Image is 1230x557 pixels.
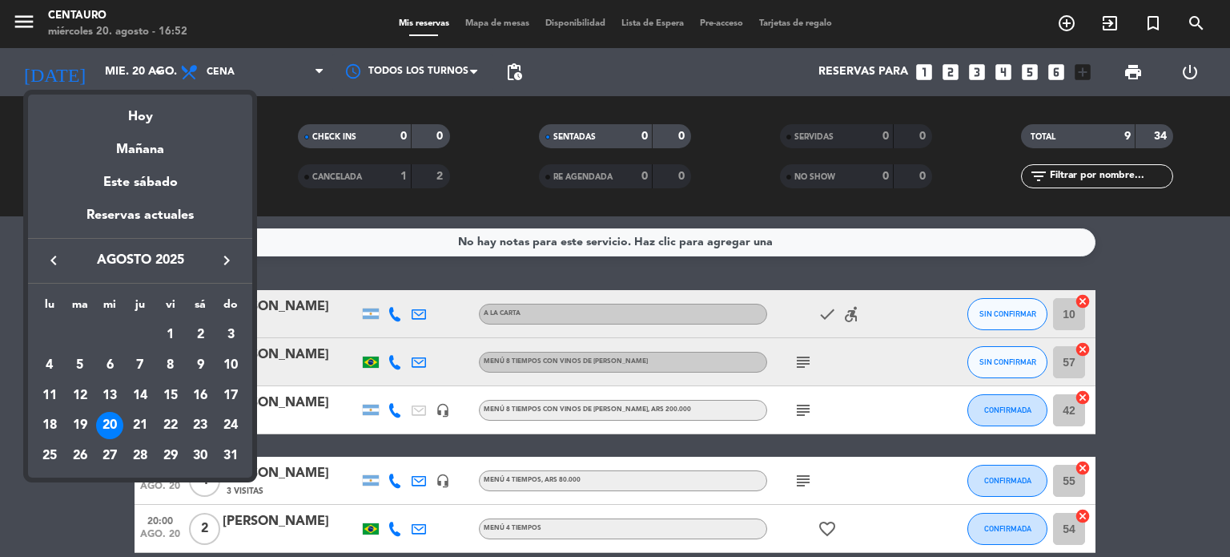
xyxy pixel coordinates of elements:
[186,410,216,441] td: 23 de agosto de 2025
[28,95,252,127] div: Hoy
[187,382,214,410] div: 16
[125,296,155,321] th: jueves
[215,320,246,350] td: 3 de agosto de 2025
[217,321,244,349] div: 3
[155,441,186,471] td: 29 de agosto de 2025
[157,382,184,410] div: 15
[157,321,184,349] div: 1
[36,352,63,379] div: 4
[65,410,95,441] td: 19 de agosto de 2025
[127,412,154,439] div: 21
[68,250,212,271] span: agosto 2025
[34,381,65,411] td: 11 de agosto de 2025
[186,381,216,411] td: 16 de agosto de 2025
[186,320,216,350] td: 2 de agosto de 2025
[94,381,125,411] td: 13 de agosto de 2025
[66,352,94,379] div: 5
[157,442,184,470] div: 29
[96,442,123,470] div: 27
[127,382,154,410] div: 14
[212,250,241,271] button: keyboard_arrow_right
[215,296,246,321] th: domingo
[66,382,94,410] div: 12
[28,127,252,160] div: Mañana
[36,442,63,470] div: 25
[215,350,246,381] td: 10 de agosto de 2025
[187,321,214,349] div: 2
[96,382,123,410] div: 13
[217,251,236,270] i: keyboard_arrow_right
[125,350,155,381] td: 7 de agosto de 2025
[217,382,244,410] div: 17
[36,412,63,439] div: 18
[96,352,123,379] div: 6
[155,296,186,321] th: viernes
[186,441,216,471] td: 30 de agosto de 2025
[65,381,95,411] td: 12 de agosto de 2025
[66,442,94,470] div: 26
[94,350,125,381] td: 6 de agosto de 2025
[187,352,214,379] div: 9
[125,441,155,471] td: 28 de agosto de 2025
[127,352,154,379] div: 7
[65,441,95,471] td: 26 de agosto de 2025
[217,352,244,379] div: 10
[187,442,214,470] div: 30
[44,251,63,270] i: keyboard_arrow_left
[28,205,252,238] div: Reservas actuales
[157,412,184,439] div: 22
[65,350,95,381] td: 5 de agosto de 2025
[217,442,244,470] div: 31
[34,320,155,350] td: AGO.
[125,381,155,411] td: 14 de agosto de 2025
[36,382,63,410] div: 11
[155,320,186,350] td: 1 de agosto de 2025
[155,381,186,411] td: 15 de agosto de 2025
[28,160,252,205] div: Este sábado
[215,410,246,441] td: 24 de agosto de 2025
[39,250,68,271] button: keyboard_arrow_left
[215,381,246,411] td: 17 de agosto de 2025
[94,441,125,471] td: 27 de agosto de 2025
[215,441,246,471] td: 31 de agosto de 2025
[34,350,65,381] td: 4 de agosto de 2025
[65,296,95,321] th: martes
[155,410,186,441] td: 22 de agosto de 2025
[34,441,65,471] td: 25 de agosto de 2025
[187,412,214,439] div: 23
[125,410,155,441] td: 21 de agosto de 2025
[155,350,186,381] td: 8 de agosto de 2025
[66,412,94,439] div: 19
[94,410,125,441] td: 20 de agosto de 2025
[34,296,65,321] th: lunes
[127,442,154,470] div: 28
[186,296,216,321] th: sábado
[94,296,125,321] th: miércoles
[157,352,184,379] div: 8
[34,410,65,441] td: 18 de agosto de 2025
[96,412,123,439] div: 20
[186,350,216,381] td: 9 de agosto de 2025
[217,412,244,439] div: 24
